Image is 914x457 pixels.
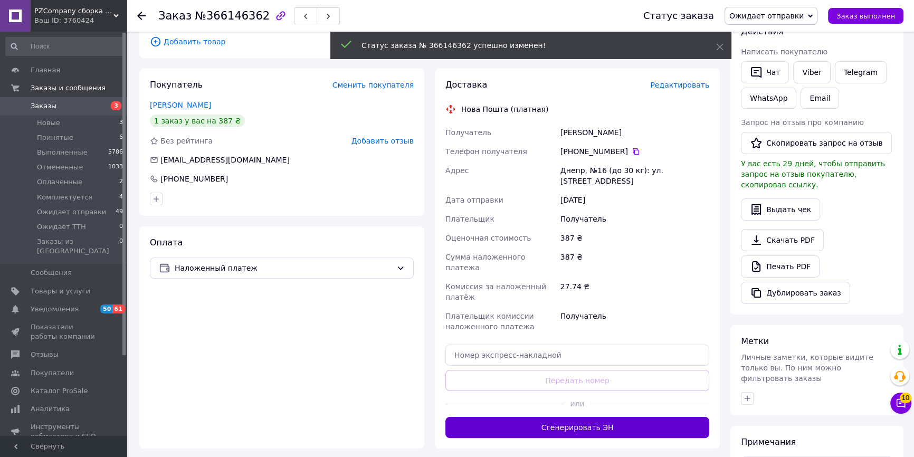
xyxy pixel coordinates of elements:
[31,350,59,359] span: Отзывы
[37,193,92,202] span: Комплектуется
[361,40,690,51] div: Статус заказа № 366146362 успешно изменен!
[111,101,121,110] span: 3
[801,88,839,109] button: Email
[150,80,203,90] span: Покупатель
[741,132,892,154] button: Скопировать запрос на отзыв
[445,312,534,331] span: Плательщик комиссии наложенного платежа
[558,161,711,191] div: Днепр, №16 (до 30 кг): ул. [STREET_ADDRESS]
[445,147,527,156] span: Телефон получателя
[119,193,123,202] span: 4
[37,237,119,256] span: Заказы из [GEOGRAPHIC_DATA]
[445,417,709,438] button: Сгенерировать ЭН
[37,177,82,187] span: Оплаченные
[741,47,827,56] span: Написать покупателю
[119,177,123,187] span: 2
[741,198,820,221] button: Выдать чек
[159,174,229,184] div: [PHONE_NUMBER]
[158,9,192,22] span: Заказ
[31,287,90,296] span: Товары и услуги
[835,61,887,83] a: Telegram
[119,118,123,128] span: 3
[150,36,709,47] span: Добавить товар
[643,11,714,21] div: Статус заказа
[108,163,123,172] span: 1033
[31,101,56,111] span: Заказы
[31,422,98,441] span: Инструменты вебмастера и SEO
[741,88,796,109] a: WhatsApp
[729,12,804,20] span: Ожидает отправки
[890,393,911,414] button: Чат с покупателем10
[445,253,525,272] span: Сумма наложенного платежа
[793,61,830,83] a: Viber
[560,146,709,157] div: [PHONE_NUMBER]
[445,282,546,301] span: Комиссия за наложенный платёж
[37,207,106,217] span: Ожидает отправки
[564,398,591,409] span: или
[31,268,72,278] span: Сообщения
[31,386,88,396] span: Каталог ProSale
[119,222,123,232] span: 0
[160,156,290,164] span: [EMAIL_ADDRESS][DOMAIN_NAME]
[116,207,123,217] span: 49
[445,215,494,223] span: Плательщик
[558,277,711,307] div: 27.74 ₴
[445,196,503,204] span: Дата отправки
[119,237,123,256] span: 0
[445,80,487,90] span: Доставка
[31,304,79,314] span: Уведомления
[34,6,113,16] span: PZCompany сборка кабелей Инвертора - EcoFlow - Солнечных Панелей
[37,148,88,157] span: Выполненные
[37,222,86,232] span: Ожидает ТТН
[108,148,123,157] span: 5786
[445,345,709,366] input: Номер экспресс-накладной
[5,37,124,56] input: Поиск
[37,133,73,142] span: Принятые
[900,392,911,403] span: 10
[137,11,146,21] div: Вернуться назад
[828,8,903,24] button: Заказ выполнен
[445,166,469,175] span: Адрес
[160,137,213,145] span: Без рейтинга
[741,61,789,83] button: Чат
[34,16,127,25] div: Ваш ID: 3760424
[195,9,270,22] span: №366146362
[31,404,70,414] span: Аналитика
[175,262,392,274] span: Наложенный платеж
[150,115,245,127] div: 1 заказ у вас на 387 ₴
[37,163,83,172] span: Отмененные
[741,437,796,447] span: Примечания
[741,255,820,278] a: Печать PDF
[150,237,183,247] span: Оплата
[741,282,850,304] button: Дублировать заказ
[741,229,824,251] a: Скачать PDF
[558,307,711,336] div: Получатель
[31,65,60,75] span: Главная
[558,247,711,277] div: 387 ₴
[150,101,211,109] a: [PERSON_NAME]
[445,234,531,242] span: Оценочная стоимость
[119,133,123,142] span: 6
[37,118,60,128] span: Новые
[31,368,74,378] span: Покупатели
[836,12,895,20] span: Заказ выполнен
[741,159,885,189] span: У вас есть 29 дней, чтобы отправить запрос на отзыв покупателю, скопировав ссылку.
[558,210,711,229] div: Получатель
[650,81,709,89] span: Редактировать
[112,304,125,313] span: 61
[741,26,783,36] span: Действия
[100,304,112,313] span: 50
[558,229,711,247] div: 387 ₴
[332,81,414,89] span: Сменить покупателя
[351,137,414,145] span: Добавить отзыв
[741,336,769,346] span: Метки
[741,118,864,127] span: Запрос на отзыв про компанию
[558,191,711,210] div: [DATE]
[459,104,551,115] div: Нова Пошта (платная)
[741,353,873,383] span: Личные заметки, которые видите только вы. По ним можно фильтровать заказы
[445,128,491,137] span: Получатель
[558,123,711,142] div: [PERSON_NAME]
[31,83,106,93] span: Заказы и сообщения
[31,322,98,341] span: Показатели работы компании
